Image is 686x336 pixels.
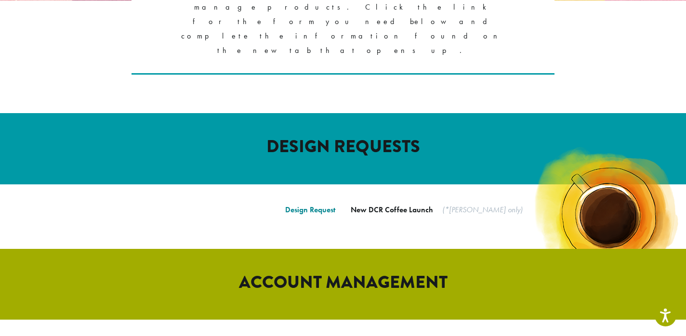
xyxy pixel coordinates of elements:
[285,205,335,215] a: Design Request
[442,205,523,215] em: (*[PERSON_NAME] only)
[68,136,618,157] h2: DESIGN REQUESTS
[68,272,618,293] h2: ACCOUNT MANAGEMENT
[351,205,433,215] a: New DCR Coffee Launch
